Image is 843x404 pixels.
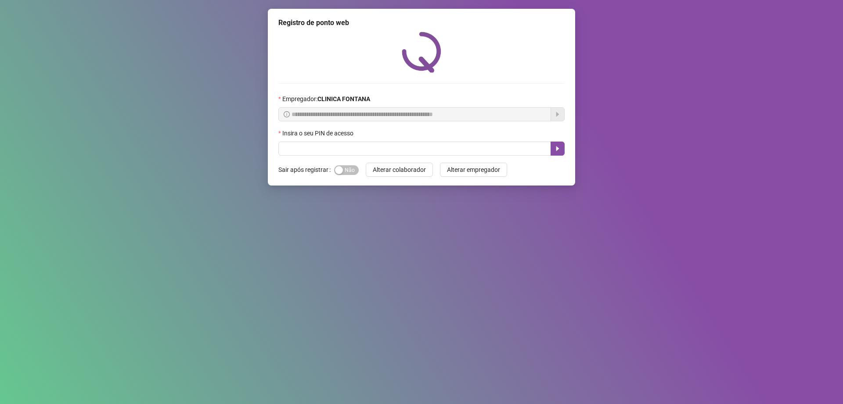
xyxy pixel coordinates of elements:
[447,165,500,175] span: Alterar empregador
[278,18,565,28] div: Registro de ponto web
[278,128,359,138] label: Insira o seu PIN de acesso
[278,163,334,177] label: Sair após registrar
[284,111,290,117] span: info-circle
[402,32,441,73] img: QRPoint
[554,145,561,152] span: caret-right
[317,95,370,102] strong: CLINICA FONTANA
[282,94,370,104] span: Empregador :
[440,163,507,177] button: Alterar empregador
[366,163,433,177] button: Alterar colaborador
[373,165,426,175] span: Alterar colaborador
